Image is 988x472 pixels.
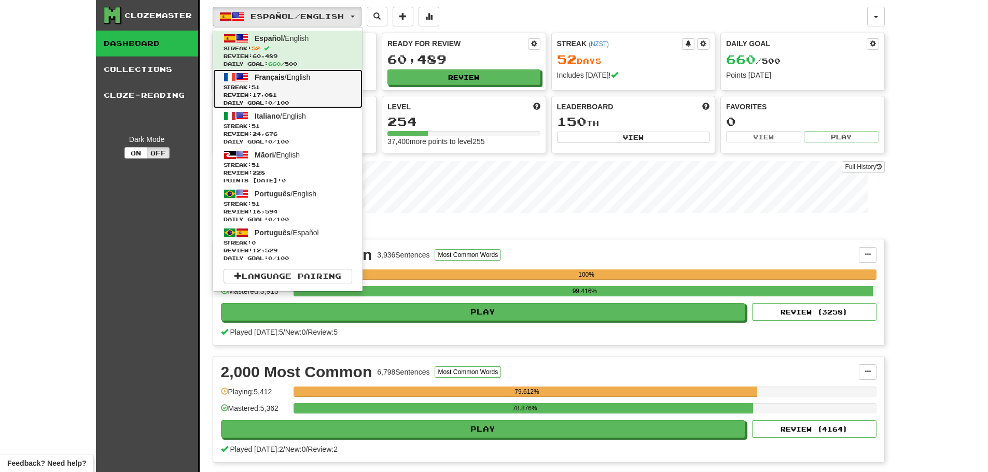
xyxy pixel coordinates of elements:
[726,56,781,65] span: / 500
[557,70,710,80] div: Includes [DATE]!
[224,269,352,283] a: Language Pairing
[255,228,290,237] span: Português
[255,73,310,81] span: / English
[393,7,413,26] button: Add sentence to collection
[308,328,338,336] span: Review: 5
[224,200,352,208] span: Streak:
[726,38,867,50] div: Daily Goal
[533,102,540,112] span: Score more points to level up
[213,147,363,186] a: Māori/EnglishStreak:51 Review:228Points [DATE]:0
[224,208,352,216] span: Review: 16,594
[224,83,352,91] span: Streak:
[387,115,540,128] div: 254
[252,123,260,129] span: 51
[283,328,285,336] span: /
[224,122,352,130] span: Streak:
[255,190,290,198] span: Português
[224,60,352,68] span: Daily Goal: / 500
[387,53,540,66] div: 60,489
[221,420,746,438] button: Play
[726,70,879,80] div: Points [DATE]
[213,223,885,234] p: In Progress
[726,131,801,142] button: View
[213,108,363,147] a: Italiano/EnglishStreak:51 Review:24,676Daily Goal:0/100
[255,34,309,42] span: / English
[752,303,876,321] button: Review (3258)
[285,328,306,336] span: New: 0
[297,403,753,413] div: 78.876%
[224,161,352,169] span: Streak:
[230,445,283,453] span: Played [DATE]: 2
[377,250,429,260] div: 3,936 Sentences
[255,190,316,198] span: / English
[557,132,710,143] button: View
[224,254,352,262] span: Daily Goal: / 100
[213,31,363,69] a: Español/EnglishStreak:52 Review:60,489Daily Goal:660/500
[255,34,283,42] span: Español
[252,201,260,207] span: 51
[435,249,501,261] button: Most Common Words
[147,147,170,159] button: Off
[255,151,274,159] span: Māori
[285,445,306,453] span: New: 0
[255,151,300,159] span: / English
[387,69,540,85] button: Review
[252,239,256,246] span: 0
[255,228,319,237] span: / Español
[96,56,198,82] a: Collections
[297,269,876,280] div: 100%
[557,114,587,128] span: 150
[230,328,283,336] span: Played [DATE]: 5
[367,7,387,26] button: Search sentences
[224,239,352,247] span: Streak:
[104,134,190,145] div: Dark Mode
[804,131,879,142] button: Play
[752,420,876,438] button: Review (4164)
[557,52,577,66] span: 52
[224,52,352,60] span: Review: 60,489
[557,115,710,128] div: th
[726,115,879,128] div: 0
[419,7,439,26] button: More stats
[297,387,758,397] div: 79.612%
[224,247,352,254] span: Review: 12,529
[283,445,285,453] span: /
[702,102,709,112] span: This week in points, UTC
[387,38,528,49] div: Ready for Review
[842,161,884,173] a: Full History
[224,169,352,177] span: Review: 228
[297,286,873,296] div: 99.416%
[387,136,540,147] div: 37,400 more points to level 255
[252,45,260,51] span: 52
[251,12,344,21] span: Español / English
[124,10,192,21] div: Clozemaster
[221,387,288,404] div: Playing: 5,412
[213,7,361,26] button: Español/English
[221,403,288,420] div: Mastered: 5,362
[224,177,352,184] span: Points [DATE]: 0
[124,147,147,159] button: On
[308,445,338,453] span: Review: 2
[224,91,352,99] span: Review: 17,081
[305,328,308,336] span: /
[557,38,683,49] div: Streak
[224,99,352,107] span: Daily Goal: / 100
[435,366,501,378] button: Most Common Words
[557,53,710,66] div: Day s
[726,102,879,112] div: Favorites
[252,162,260,168] span: 51
[224,130,352,138] span: Review: 24,676
[221,364,372,380] div: 2,000 Most Common
[96,31,198,56] a: Dashboard
[7,458,86,468] span: Open feedback widget
[726,52,756,66] span: 660
[213,69,363,108] a: Français/EnglishStreak:51 Review:17,081Daily Goal:0/100
[213,225,363,264] a: Português/EspañolStreak:0 Review:12,529Daily Goal:0/100
[224,45,352,52] span: Streak:
[387,102,411,112] span: Level
[268,216,272,222] span: 0
[268,61,281,67] span: 660
[589,40,609,48] a: (NZST)
[221,303,746,321] button: Play
[268,99,272,106] span: 0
